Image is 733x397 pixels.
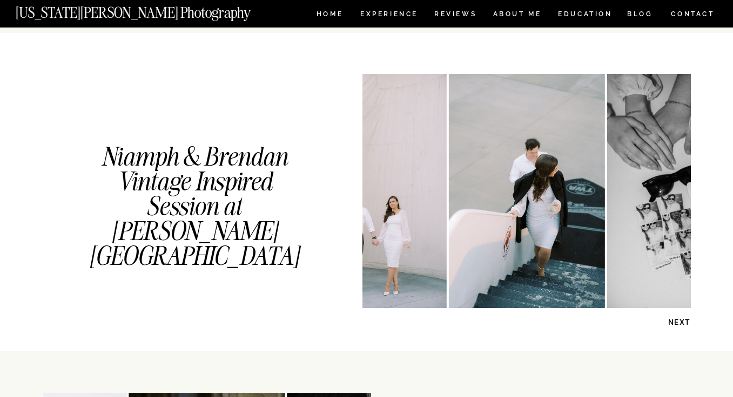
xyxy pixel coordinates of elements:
[314,11,345,20] a: HOME
[434,11,475,20] a: REVIEWS
[16,5,287,15] a: [US_STATE][PERSON_NAME] Photography
[557,11,614,20] a: EDUCATION
[627,11,653,20] a: BLOG
[635,317,691,327] p: NEXT
[83,145,306,216] h1: Niamph & Brendan Vintage Inspired Session at [PERSON_NAME][GEOGRAPHIC_DATA]
[670,8,715,20] a: CONTACT
[360,11,417,20] a: Experience
[493,11,542,20] a: ABOUT ME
